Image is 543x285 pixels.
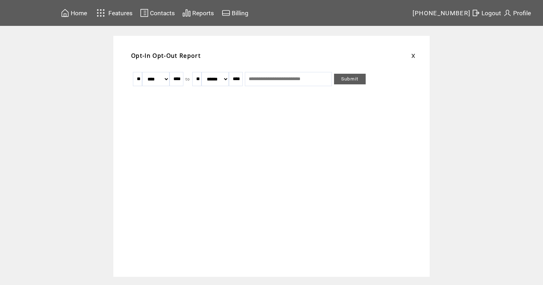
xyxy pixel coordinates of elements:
[503,9,512,17] img: profile.svg
[192,10,214,17] span: Reports
[150,10,175,17] span: Contacts
[186,77,190,82] span: to
[61,9,69,17] img: home.svg
[93,6,134,20] a: Features
[334,74,366,84] a: Submit
[139,7,176,18] a: Contacts
[232,10,248,17] span: Billing
[71,10,87,17] span: Home
[108,10,133,17] span: Features
[471,7,502,18] a: Logout
[482,10,501,17] span: Logout
[513,10,531,17] span: Profile
[472,9,480,17] img: exit.svg
[502,7,532,18] a: Profile
[413,10,471,17] span: [PHONE_NUMBER]
[131,52,201,60] span: Opt-In Opt-Out Report
[222,9,230,17] img: creidtcard.svg
[95,7,107,19] img: features.svg
[181,7,215,18] a: Reports
[60,7,88,18] a: Home
[182,9,191,17] img: chart.svg
[221,7,249,18] a: Billing
[140,9,149,17] img: contacts.svg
